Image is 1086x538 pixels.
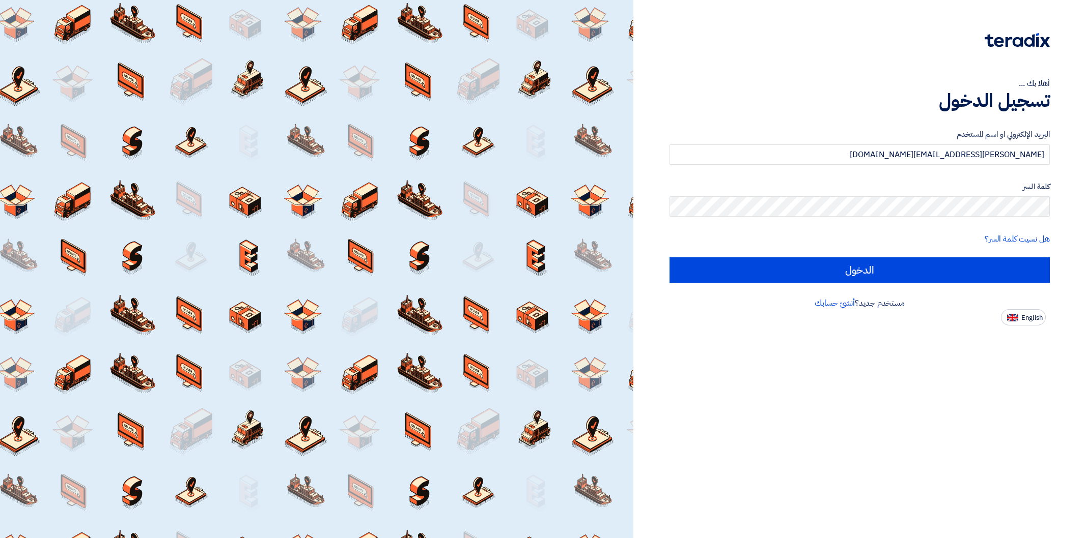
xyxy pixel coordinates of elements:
button: English [1001,309,1046,325]
a: هل نسيت كلمة السر؟ [985,233,1050,245]
label: كلمة السر [670,181,1050,193]
img: en-US.png [1007,314,1018,321]
div: أهلا بك ... [670,77,1050,89]
h1: تسجيل الدخول [670,89,1050,112]
a: أنشئ حسابك [815,297,855,309]
input: الدخول [670,257,1050,283]
span: English [1021,314,1043,321]
div: مستخدم جديد؟ [670,297,1050,309]
input: أدخل بريد العمل الإلكتروني او اسم المستخدم الخاص بك ... [670,144,1050,165]
img: Teradix logo [985,33,1050,47]
label: البريد الإلكتروني او اسم المستخدم [670,129,1050,140]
